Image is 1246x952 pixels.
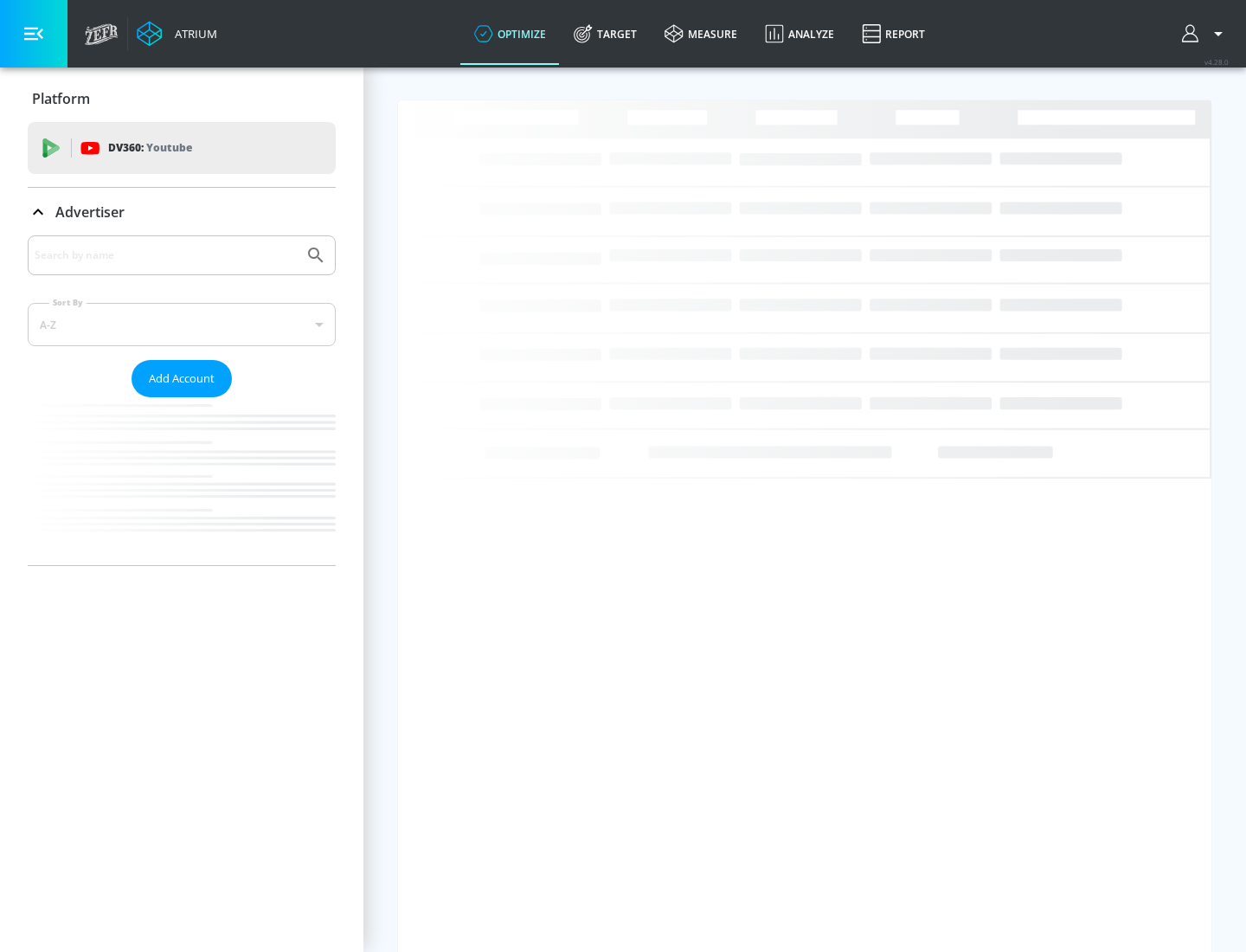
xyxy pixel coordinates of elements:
button: Add Account [132,360,232,397]
a: measure [651,3,751,65]
p: Platform [32,89,90,108]
div: Atrium [168,26,217,42]
a: Analyze [751,3,848,65]
nav: list of Advertiser [28,397,336,565]
div: Platform [28,74,336,123]
a: Target [560,3,651,65]
div: DV360: Youtube [28,122,336,174]
p: Advertiser [55,203,125,222]
span: v 4.28.0 [1204,57,1229,67]
label: Sort By [49,297,87,308]
p: Youtube [146,138,192,157]
a: Report [848,3,939,65]
div: Advertiser [28,235,336,565]
input: Search by name [35,244,297,267]
p: DV360: [108,138,192,158]
span: Add Account [149,369,215,389]
a: optimize [460,3,560,65]
div: Advertiser [28,188,336,236]
div: A-Z [28,303,336,346]
a: Atrium [137,21,217,47]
